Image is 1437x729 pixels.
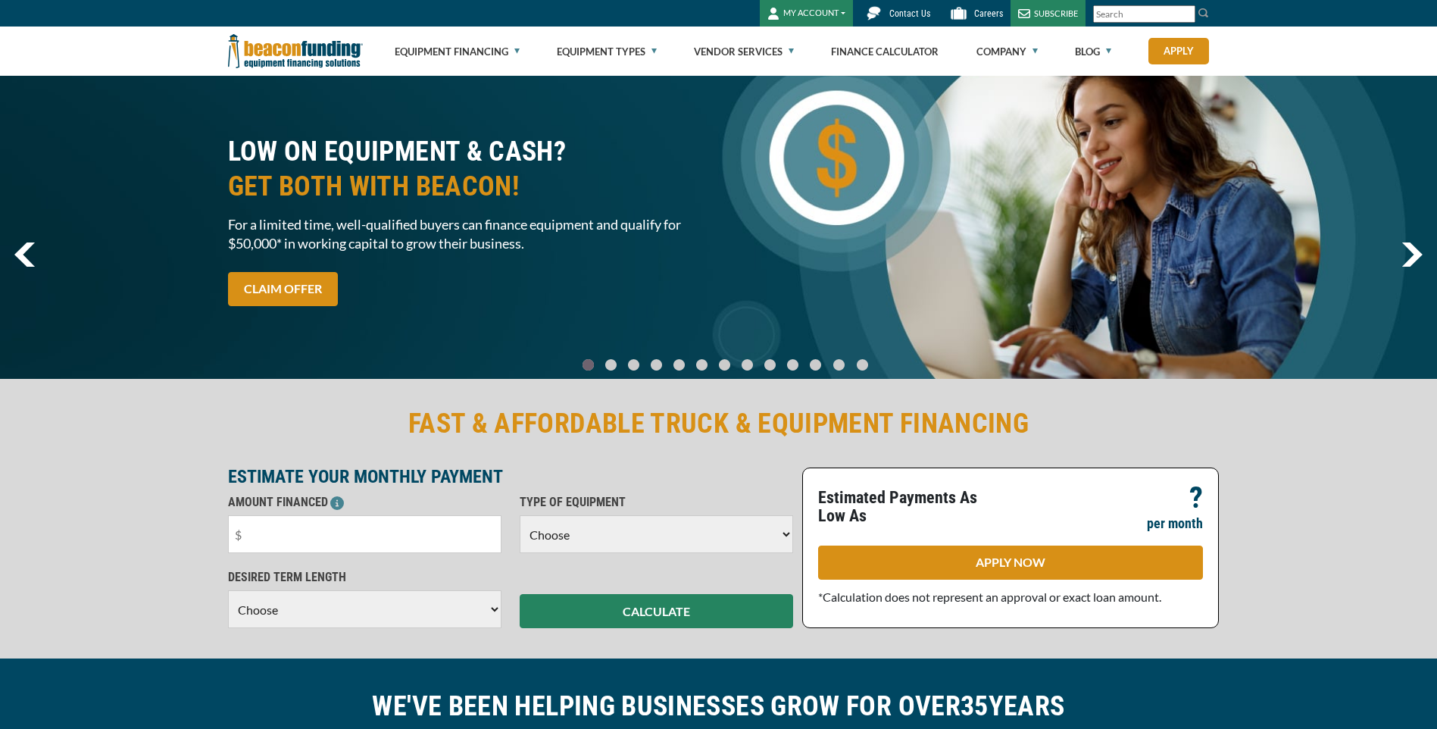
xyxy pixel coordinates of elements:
[853,358,872,371] a: Go To Slide 12
[715,358,733,371] a: Go To Slide 6
[783,358,801,371] a: Go To Slide 9
[395,27,520,76] a: Equipment Financing
[670,358,688,371] a: Go To Slide 4
[818,546,1203,580] a: APPLY NOW
[1093,5,1195,23] input: Search
[228,493,501,512] p: AMOUNT FINANCED
[14,242,35,267] img: Left Navigator
[520,493,793,512] p: TYPE OF EQUIPMENT
[228,406,1210,441] h2: FAST & AFFORDABLE TRUCK & EQUIPMENT FINANCING
[228,169,710,204] span: GET BOTH WITH BEACON!
[818,590,1161,604] span: *Calculation does not represent an approval or exact loan amount.
[1179,8,1192,20] a: Clear search text
[228,689,1210,724] h2: WE'VE BEEN HELPING BUSINESSES GROW FOR OVER YEARS
[976,27,1038,76] a: Company
[557,27,657,76] a: Equipment Types
[1075,27,1111,76] a: Blog
[1147,515,1203,533] p: per month
[1189,489,1203,507] p: ?
[889,8,930,19] span: Contact Us
[1401,242,1423,267] img: Right Navigator
[601,358,620,371] a: Go To Slide 1
[520,594,793,628] button: CALCULATE
[579,358,597,371] a: Go To Slide 0
[228,134,710,204] h2: LOW ON EQUIPMENT & CASH?
[738,358,756,371] a: Go To Slide 7
[624,358,642,371] a: Go To Slide 2
[829,358,848,371] a: Go To Slide 11
[228,468,793,486] p: ESTIMATE YOUR MONTHLY PAYMENT
[1198,7,1210,19] img: Search
[806,358,825,371] a: Go To Slide 10
[228,272,338,306] a: CLAIM OFFER
[961,690,989,722] span: 35
[228,215,710,253] span: For a limited time, well-qualified buyers can finance equipment and qualify for $50,000* in worki...
[818,489,1001,525] p: Estimated Payments As Low As
[647,358,665,371] a: Go To Slide 3
[228,27,363,76] img: Beacon Funding Corporation logo
[1148,38,1209,64] a: Apply
[694,27,794,76] a: Vendor Services
[228,515,501,553] input: $
[1401,242,1423,267] a: next
[14,242,35,267] a: previous
[761,358,779,371] a: Go To Slide 8
[228,568,501,587] p: DESIRED TERM LENGTH
[692,358,711,371] a: Go To Slide 5
[974,8,1003,19] span: Careers
[831,27,939,76] a: Finance Calculator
